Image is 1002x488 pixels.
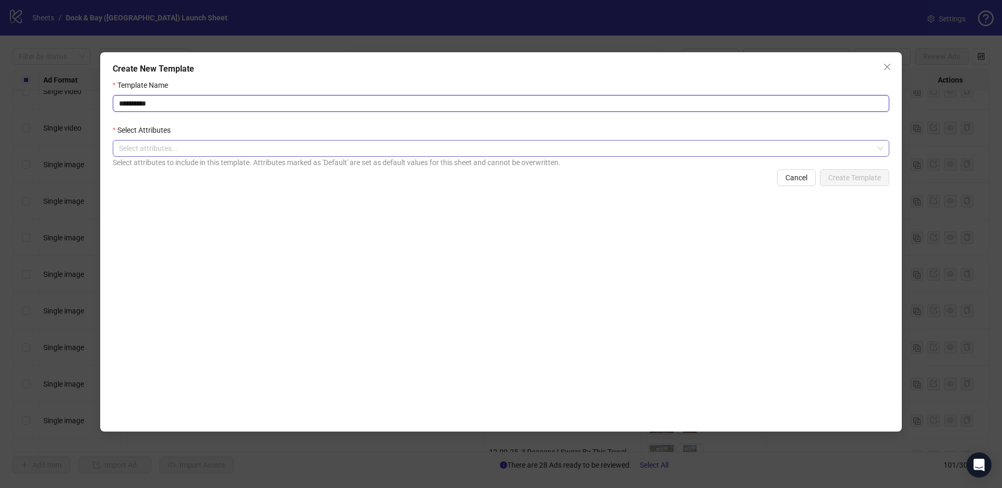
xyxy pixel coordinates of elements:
[113,95,889,112] input: Template Name
[785,173,807,182] span: Cancel
[777,169,816,186] button: Cancel
[820,169,889,186] button: Create Template
[113,157,889,168] div: Select attributes to include in this template. Attributes marked as 'Default' are set as default ...
[967,452,992,478] div: Open Intercom Messenger
[883,63,891,71] span: close
[113,63,889,75] div: Create New Template
[113,79,175,91] label: Template Name
[879,59,896,75] button: Close
[113,124,177,136] label: Select Attributes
